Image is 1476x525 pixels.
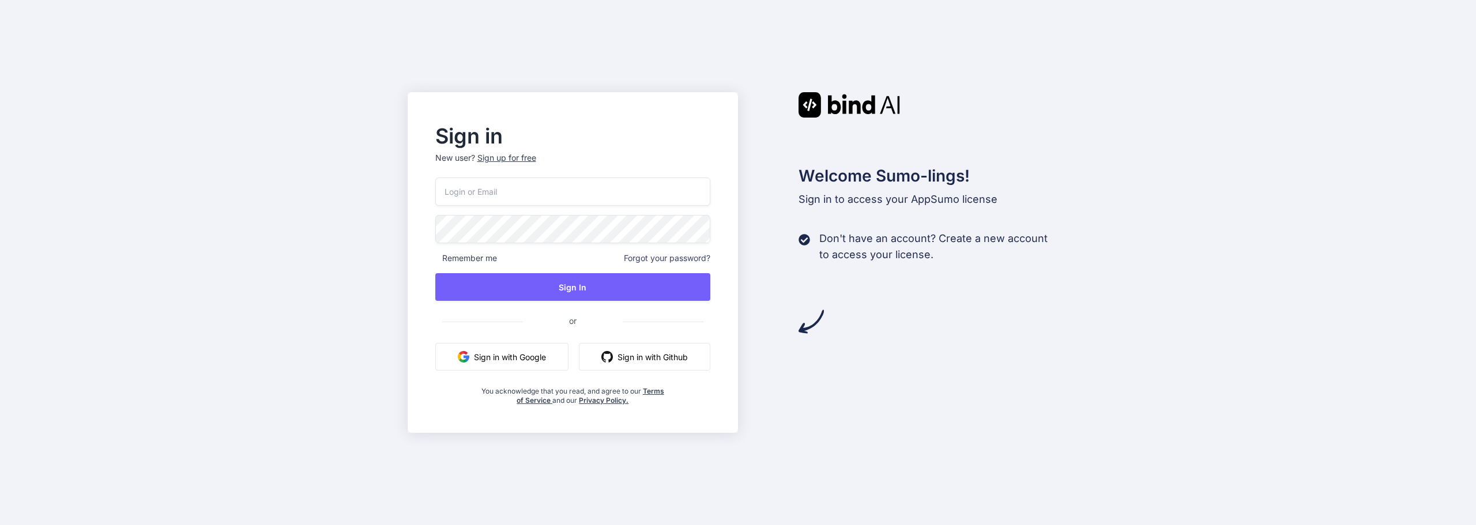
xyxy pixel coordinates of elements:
button: Sign in with Github [579,343,710,371]
a: Terms of Service [517,387,664,405]
span: or [523,307,623,335]
span: Forgot your password? [624,252,710,264]
input: Login or Email [435,177,711,206]
h2: Welcome Sumo-lings! [799,164,1069,188]
div: Sign up for free [477,152,536,164]
p: New user? [435,152,711,177]
a: Privacy Policy. [579,396,628,405]
span: Remember me [435,252,497,264]
img: arrow [799,309,824,334]
button: Sign In [435,273,711,301]
h2: Sign in [435,127,711,145]
img: google [458,351,469,362]
p: Sign in to access your AppSumo license [799,191,1069,207]
div: You acknowledge that you read, and agree to our and our [481,380,664,405]
p: Don't have an account? Create a new account to access your license. [819,231,1048,263]
img: Bind AI logo [799,92,900,118]
button: Sign in with Google [435,343,568,371]
img: github [601,351,613,362]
